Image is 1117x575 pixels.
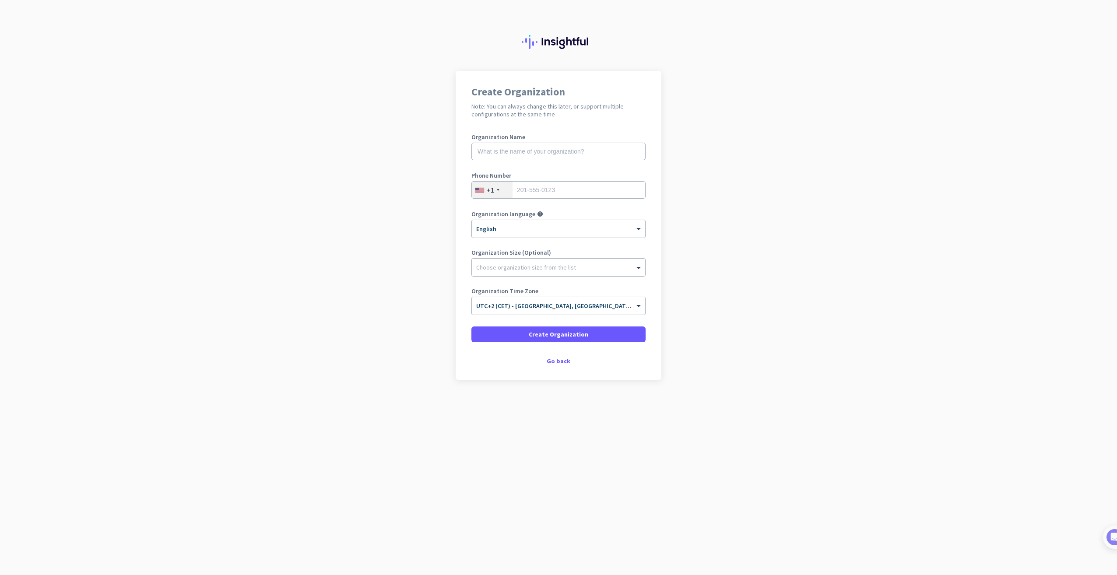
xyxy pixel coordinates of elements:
i: help [537,211,543,217]
div: +1 [487,186,494,194]
input: 201-555-0123 [471,181,646,199]
h1: Create Organization [471,87,646,97]
label: Organization language [471,211,535,217]
input: What is the name of your organization? [471,143,646,160]
span: Create Organization [529,330,588,339]
button: Create Organization [471,326,646,342]
label: Phone Number [471,172,646,179]
div: Go back [471,358,646,364]
img: Insightful [522,35,595,49]
label: Organization Name [471,134,646,140]
label: Organization Size (Optional) [471,249,646,256]
label: Organization Time Zone [471,288,646,294]
h2: Note: You can always change this later, or support multiple configurations at the same time [471,102,646,118]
